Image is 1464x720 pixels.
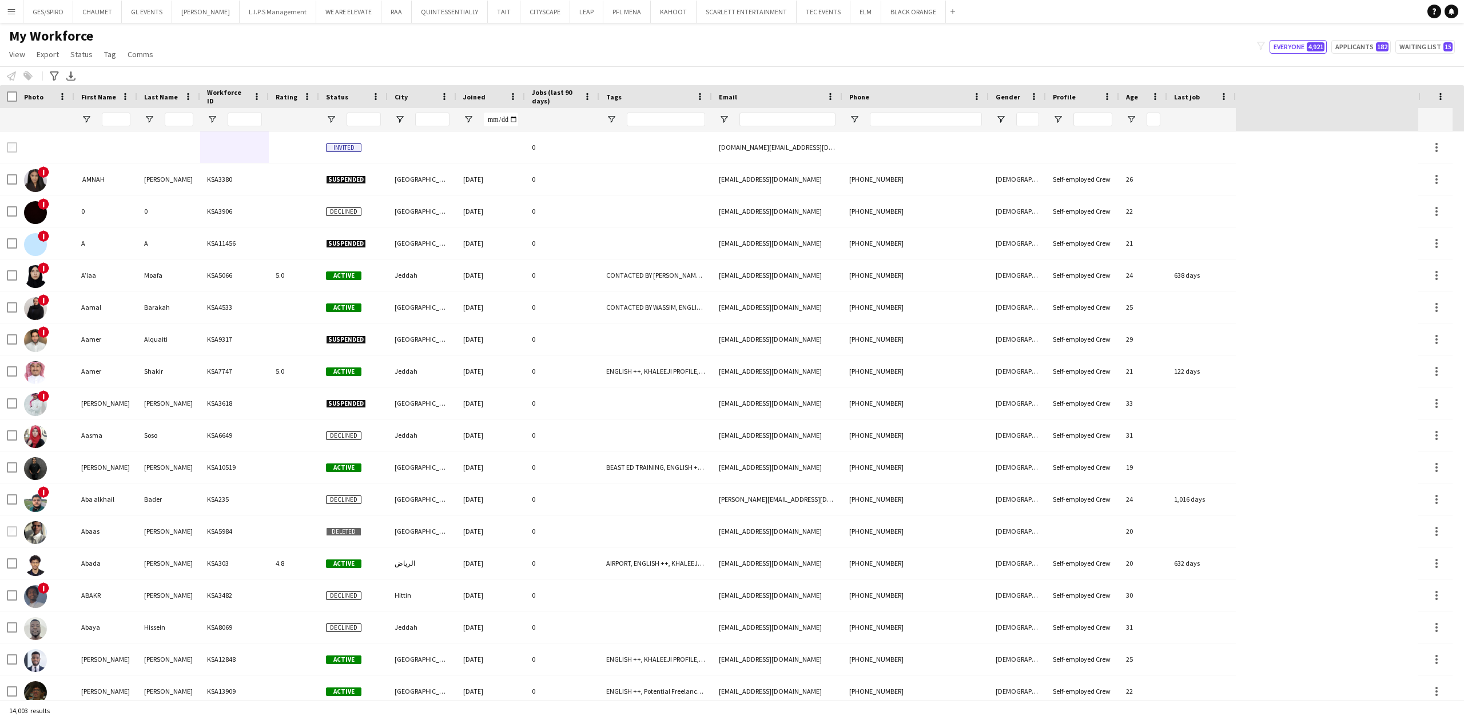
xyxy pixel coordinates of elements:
[412,1,488,23] button: QUINTESSENTIALLY
[599,291,712,323] div: CONTACTED BY WASSIM, ENGLISH ++, [PERSON_NAME] PROFILE, TOP HOST/HOSTESS, TOP PROMOTER, TOP [PERS...
[712,195,842,227] div: [EMAIL_ADDRESS][DOMAIN_NAME]
[712,483,842,515] div: [PERSON_NAME][EMAIL_ADDRESS][DOMAIN_NAME]
[74,547,137,579] div: ‏Abada
[989,643,1046,675] div: [DEMOGRAPHIC_DATA]
[137,387,200,419] div: [PERSON_NAME]
[1119,579,1167,611] div: 30
[74,675,137,707] div: [PERSON_NAME]
[651,1,697,23] button: KAHOOT
[599,259,712,291] div: CONTACTED BY [PERSON_NAME], ENGLISH ++, FOLLOW UP , [PERSON_NAME] PROFILE, TOP HOST/HOSTESS, TOP ...
[1307,42,1324,51] span: 4,921
[74,195,137,227] div: 0
[81,93,116,101] span: First Name
[1119,355,1167,387] div: 21
[842,387,989,419] div: [PHONE_NUMBER]
[137,195,200,227] div: 0
[269,355,319,387] div: 5.0
[74,419,137,451] div: Aasma
[388,163,456,195] div: [GEOGRAPHIC_DATA]
[525,515,599,547] div: 0
[347,113,381,126] input: Status Filter Input
[269,547,319,579] div: 4.8
[1046,227,1119,259] div: Self-employed Crew
[64,69,78,83] app-action-btn: Export XLSX
[102,113,130,126] input: First Name Filter Input
[989,419,1046,451] div: [DEMOGRAPHIC_DATA]
[520,1,570,23] button: CITYSCAPE
[842,323,989,355] div: [PHONE_NUMBER]
[603,1,651,23] button: PFL MENA
[24,297,47,320] img: Aamal Barakah
[1119,547,1167,579] div: 20
[712,259,842,291] div: [EMAIL_ADDRESS][DOMAIN_NAME]
[1046,675,1119,707] div: Self-employed Crew
[326,114,336,125] button: Open Filter Menu
[842,643,989,675] div: [PHONE_NUMBER]
[395,114,405,125] button: Open Filter Menu
[525,195,599,227] div: 0
[989,515,1046,547] div: [DEMOGRAPHIC_DATA]
[24,329,47,352] img: Aamer Alquaiti
[74,259,137,291] div: A’laa
[456,611,525,643] div: [DATE]
[9,49,25,59] span: View
[326,175,366,184] span: Suspended
[1046,419,1119,451] div: Self-employed Crew
[842,451,989,483] div: [PHONE_NUMBER]
[484,113,518,126] input: Joined Filter Input
[1119,387,1167,419] div: 33
[74,355,137,387] div: Aamer
[24,169,47,192] img: ‏ AMNAH IDRIS
[1046,387,1119,419] div: Self-employed Crew
[525,323,599,355] div: 0
[697,1,797,23] button: SCARLETT ENTERTAINMENT
[388,195,456,227] div: [GEOGRAPHIC_DATA]
[525,387,599,419] div: 0
[842,291,989,323] div: [PHONE_NUMBER]
[1119,163,1167,195] div: 26
[989,675,1046,707] div: [DEMOGRAPHIC_DATA]
[842,579,989,611] div: [PHONE_NUMBER]
[1167,355,1236,387] div: 122 days
[456,419,525,451] div: [DATE]
[456,227,525,259] div: [DATE]
[712,323,842,355] div: [EMAIL_ADDRESS][DOMAIN_NAME]
[316,1,381,23] button: WE ARE ELEVATE
[719,93,737,101] span: Email
[842,195,989,227] div: [PHONE_NUMBER]
[74,387,137,419] div: [PERSON_NAME]
[74,515,137,547] div: Abaas
[1119,483,1167,515] div: 24
[712,579,842,611] div: [EMAIL_ADDRESS][DOMAIN_NAME]
[200,419,269,451] div: KSA6649
[1046,451,1119,483] div: Self-employed Crew
[24,553,47,576] img: ‏Abada ‏Abu Atta
[996,114,1006,125] button: Open Filter Menu
[200,291,269,323] div: KSA4533
[326,93,348,101] span: Status
[989,163,1046,195] div: [DEMOGRAPHIC_DATA]
[207,114,217,125] button: Open Filter Menu
[137,291,200,323] div: Barakah
[137,227,200,259] div: A
[627,113,705,126] input: Tags Filter Input
[606,114,616,125] button: Open Filter Menu
[456,163,525,195] div: [DATE]
[388,259,456,291] div: Jeddah
[137,259,200,291] div: Moafa
[1119,259,1167,291] div: 24
[525,259,599,291] div: 0
[525,355,599,387] div: 0
[137,419,200,451] div: Soso
[599,547,712,579] div: AIRPORT, ENGLISH ++, KHALEEJI PROFILE, TOP PROMOTER, TOP [PERSON_NAME]
[47,69,61,83] app-action-btn: Advanced filters
[712,515,842,547] div: [EMAIL_ADDRESS][DOMAIN_NAME]
[128,49,153,59] span: Comms
[712,611,842,643] div: [EMAIL_ADDRESS][DOMAIN_NAME]
[989,611,1046,643] div: [DEMOGRAPHIC_DATA]
[74,451,137,483] div: [PERSON_NAME]
[24,521,47,544] img: Abaas Mohammed
[23,1,73,23] button: GES/SPIRO
[849,114,860,125] button: Open Filter Menu
[1046,611,1119,643] div: Self-employed Crew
